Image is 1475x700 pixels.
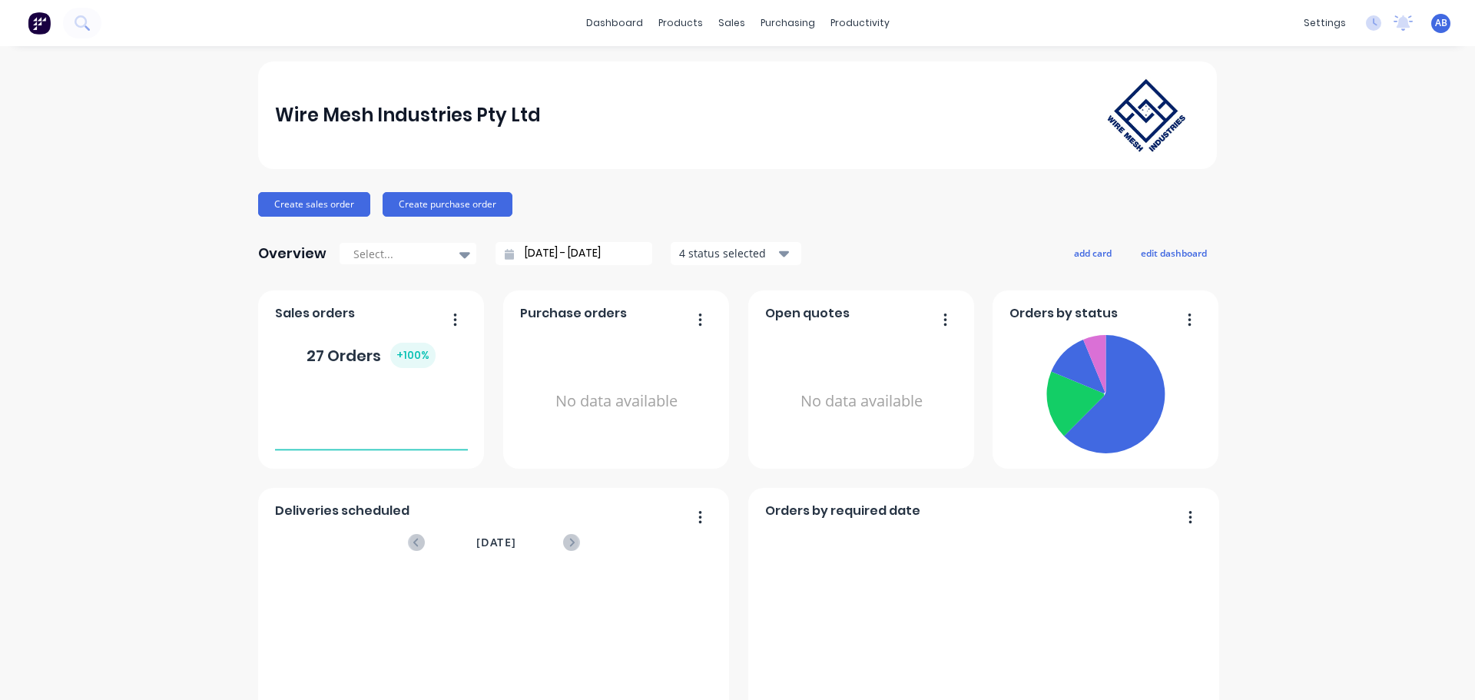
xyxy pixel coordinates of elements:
[651,12,711,35] div: products
[390,343,436,368] div: + 100 %
[671,242,801,265] button: 4 status selected
[258,192,370,217] button: Create sales order
[711,12,753,35] div: sales
[1064,243,1122,263] button: add card
[679,245,776,261] div: 4 status selected
[578,12,651,35] a: dashboard
[258,238,326,269] div: Overview
[476,534,516,551] span: [DATE]
[1009,304,1118,323] span: Orders by status
[765,502,920,520] span: Orders by required date
[28,12,51,35] img: Factory
[520,304,627,323] span: Purchase orders
[765,304,850,323] span: Open quotes
[1131,243,1217,263] button: edit dashboard
[765,329,958,474] div: No data available
[275,100,541,131] div: Wire Mesh Industries Pty Ltd
[823,12,897,35] div: productivity
[1092,64,1200,167] img: Wire Mesh Industries Pty Ltd
[753,12,823,35] div: purchasing
[1435,16,1447,30] span: AB
[275,304,355,323] span: Sales orders
[307,343,436,368] div: 27 Orders
[1296,12,1354,35] div: settings
[383,192,512,217] button: Create purchase order
[520,329,713,474] div: No data available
